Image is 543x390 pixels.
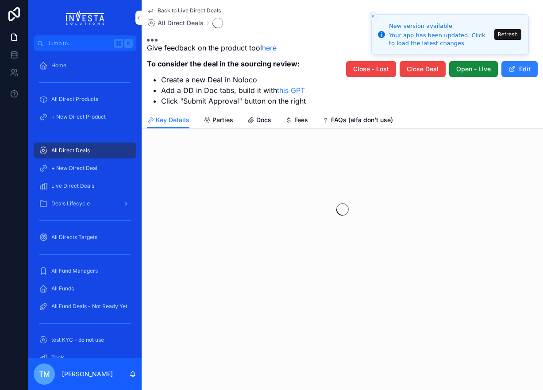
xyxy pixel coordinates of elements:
[34,109,136,125] a: + New Direct Product
[34,263,136,279] a: All Fund Managers
[34,281,136,297] a: All Funds
[34,91,136,107] a: All Direct Products
[51,234,97,241] span: All Directs Targets
[51,96,98,103] span: All Direct Products
[294,116,308,124] span: Fees
[456,65,491,73] span: Open - LIve
[34,298,136,314] a: All Fund Deals - Not Ready Yet
[161,74,306,85] li: Create a new Deal in Noloco
[34,35,136,51] button: Jump to...K
[158,7,221,14] span: Back to Live Direct Deals
[389,22,492,31] div: New version available
[346,61,396,77] button: Close - Lost
[51,113,106,120] span: + New Direct Product
[156,116,189,124] span: Key Details
[66,11,104,25] img: App logo
[212,116,233,124] span: Parties
[147,19,204,27] a: All Direct Deals
[51,354,65,361] span: Tools
[62,370,113,378] p: [PERSON_NAME]
[47,40,111,47] span: Jump to...
[449,61,498,77] button: Open - LIve
[147,7,221,14] a: Back to Live Direct Deals
[353,65,389,73] span: Close - Lost
[147,112,189,129] a: Key Details
[39,369,50,379] span: TM
[389,31,492,47] div: Your app has been updated. Click to load the latest changes
[34,178,136,194] a: Live Direct Deals
[247,112,271,130] a: Docs
[51,147,90,154] span: All Direct Deals
[285,112,308,130] a: Fees
[34,143,136,158] a: All Direct Deals
[34,229,136,245] a: All Directs Targets
[147,59,300,68] strong: To consider the deal in the sourcing review:
[51,165,97,172] span: + New Direct Deal
[51,303,127,310] span: All Fund Deals - Not Ready Yet
[501,61,538,77] button: Edit
[34,160,136,176] a: + New Direct Deal
[494,29,521,40] button: Refresh
[277,86,305,95] a: this GPT
[34,196,136,212] a: Deals Lifecycle
[34,58,136,73] a: Home
[400,61,446,77] button: Close Deal
[125,40,132,47] span: K
[161,85,306,96] li: Add a DD in Doc tabs, build it with
[322,112,393,130] a: FAQs (alfa don't use)
[262,43,277,52] a: here
[28,51,142,358] div: scrollable content
[51,62,66,69] span: Home
[161,96,306,106] li: Click "Submit Approval" button on the right
[51,182,94,189] span: Live Direct Deals
[34,350,136,366] a: Tools
[158,19,204,27] span: All Direct Deals
[51,285,74,292] span: All Funds
[204,112,233,130] a: Parties
[51,200,90,207] span: Deals Lifecycle
[147,42,306,53] p: Give feedback on the product tool
[51,336,104,344] span: test KYC - do not use
[34,332,136,348] a: test KYC - do not use
[256,116,271,124] span: Docs
[407,65,439,73] span: Close Deal
[369,12,377,20] button: Close toast
[51,267,98,274] span: All Fund Managers
[331,116,393,124] span: FAQs (alfa don't use)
